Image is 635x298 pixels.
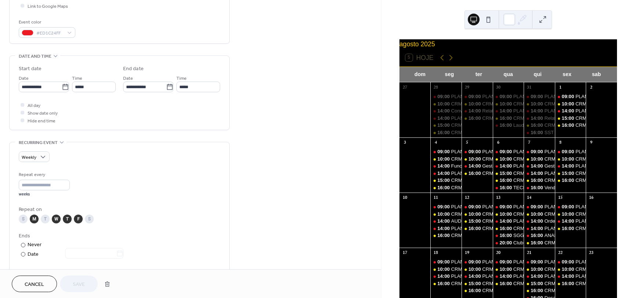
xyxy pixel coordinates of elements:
div: PLANTÃO suporte [544,204,584,210]
div: Never [28,241,42,249]
span: 16:00 [531,184,544,191]
div: Convocação de Exames [430,108,462,114]
div: Clube ISOMEDICINA - SST por Assinaturas [513,240,607,246]
div: 17 [402,250,408,256]
div: Repeat every [19,171,68,179]
div: 21 [526,250,532,256]
span: 14:00 [437,108,451,114]
div: PLANTÃO suporte [493,163,524,169]
div: ANAK Club [524,232,555,239]
div: 4 [433,140,439,146]
span: 16:00 [499,184,513,191]
div: CRMSST - PLANTÃO CRM [524,211,555,218]
span: All day [28,102,40,109]
div: PLANTÃO suporte [555,218,586,225]
span: 09:00 [437,93,451,100]
div: CRMSST - PLANTÃO CRM [555,156,586,162]
div: PLANTÃO suporte [544,148,584,155]
div: AUDIOMETRIA [451,218,485,225]
div: Vendas - [PERSON_NAME] [544,184,604,191]
div: CRMSST - PLANTÃO CRM [462,156,493,162]
div: PLANTÃO suporte [555,163,586,169]
div: sab [582,67,611,82]
span: 15:00 [562,170,575,177]
span: 10:00 [562,101,575,107]
div: CRMSST - PLANTÃO CRM [555,177,586,184]
span: 16:00 [499,232,513,239]
span: Time [72,75,82,82]
div: F [74,215,83,223]
div: 3 [402,140,408,146]
span: Time [176,75,187,82]
div: PLANTÃO suporte [482,148,522,155]
div: CRMSST - CRIAÇÃO DE USUÁRIOS [493,170,524,177]
div: CRMSST - PLANTÃO CRM [493,101,524,107]
div: CRMSST - CRIAÇÃO DE PACOTES [451,122,530,129]
div: CRMSST - PLANTÃO CRM [575,225,635,232]
div: PLANTÃO suporte [575,204,616,210]
div: Relatório Analitico [482,108,521,114]
div: 31 [526,85,532,91]
div: CRMSST - PLANTÃO CRM [462,211,493,218]
div: 30 [495,85,501,91]
div: CRMSST - Dashboards e relatórios [555,170,586,177]
span: 14:00 [531,108,544,114]
div: CRMSST - PLANTÃO CRM [451,156,511,162]
span: 16:00 [469,115,482,122]
div: CRMSST - PLANTÃO CRM [544,122,604,129]
div: W [52,215,61,223]
div: PLANTÃO suporte [493,93,524,100]
span: 16:00 [531,122,544,129]
span: 15:00 [562,115,575,122]
span: 09:00 [531,204,544,210]
div: CRMSST - PLANTÃO CRM [462,115,493,122]
div: PLANTÃO suporte [524,170,555,177]
span: 09:00 [562,93,575,100]
span: 10:00 [531,101,544,107]
div: 19 [464,250,470,256]
span: Hide end time [28,117,55,125]
span: Date and time [19,53,51,60]
div: Laudo Rápido [513,122,543,129]
div: 6 [495,140,501,146]
div: CRMSST - PLANTÃO CRM [451,184,511,191]
span: 14:00 [531,170,544,177]
div: CRMSST - PLANTÃO CRM [493,225,524,232]
div: Clube ISOMEDICINA - SST por Assinaturas [493,240,524,246]
span: 14:00 [531,163,544,169]
span: #ED1C24FF [36,29,64,37]
div: CRMSST - PLANTÃO CRM [430,232,462,239]
span: 10:00 [469,101,482,107]
div: CRMSST - PLANTÃO CRM [430,184,462,191]
div: PLANTÃO suporte [544,93,584,100]
div: 28 [433,85,439,91]
div: Relatórios Agendados [524,115,555,122]
div: Start date [19,65,42,73]
div: Ordem de Serviço [524,218,555,225]
div: Funcionalidades Assistenciais: Enfermagem, Check-up, Atendimento Assistencial [451,163,626,169]
span: 14:00 [437,115,451,122]
div: 15 [557,195,563,201]
span: 09:00 [469,148,482,155]
span: 15:00 [469,218,482,225]
span: 14:00 [437,170,451,177]
div: M [30,215,39,223]
div: sex [552,67,582,82]
div: agosto 2025 [399,39,617,49]
span: 15:00 [437,122,451,129]
div: PLANTÃO suporte [513,93,553,100]
div: PLANTÃO suporte [555,108,586,114]
span: 10:00 [562,156,575,162]
span: 16:00 [531,232,544,239]
div: CRMSST - PLANTÃO CRM [430,129,462,136]
div: PLANTÃO suporte [555,93,586,100]
span: 14:00 [499,108,513,114]
div: 5 [464,140,470,146]
div: Repeat on [19,206,219,213]
div: 13 [495,195,501,201]
span: 09:00 [469,93,482,100]
div: PLANTÃO suporte [575,148,616,155]
div: CRMSST - PLANTÃO CRM [544,177,604,184]
span: 10:00 [499,211,513,218]
div: PLANTÃO suporte [513,148,553,155]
